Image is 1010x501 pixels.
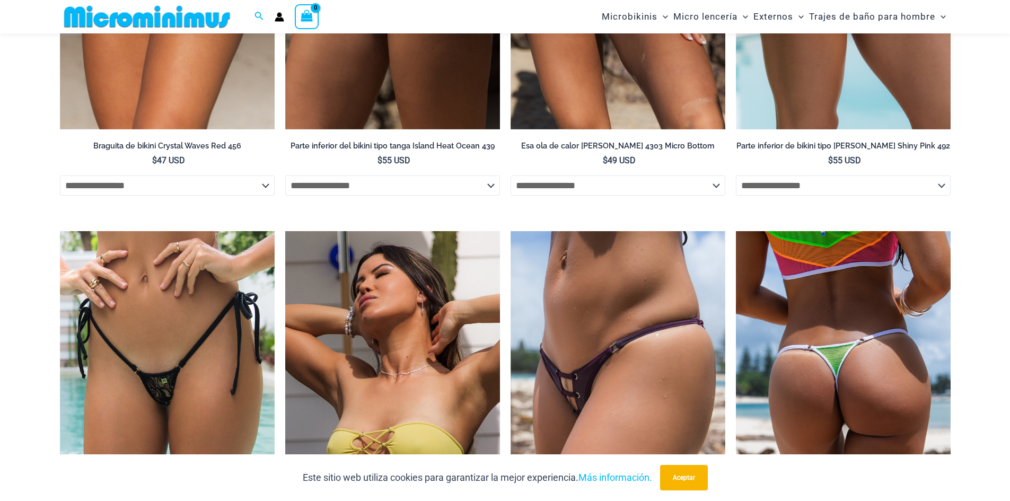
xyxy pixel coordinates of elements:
font: Braguita de bikini Crystal Waves Red 456 [93,141,241,150]
img: MM SHOP LOGO PLANO [60,5,234,29]
a: Esa ola de calor [PERSON_NAME] 4303 Micro Bottom [511,141,725,155]
a: Braguita de bikini Crystal Waves Red 456 [60,141,275,155]
font: 49 USD [608,155,636,165]
font: 55 USD [382,155,410,165]
a: Parte inferior del bikini tipo tanga Island Heat Ocean 439 [285,141,500,155]
font: 55 USD [833,155,861,165]
a: ExternosAlternar menúAlternar menú [751,3,806,30]
font: Externos [753,11,793,22]
a: Más información. [578,472,652,483]
font: Trajes de baño para hombre [809,11,935,22]
span: Alternar menú [737,3,748,30]
font: $ [828,155,833,165]
a: Trajes de baño para hombreAlternar menúAlternar menú [806,3,948,30]
font: $ [152,155,157,165]
font: Aceptar [673,474,695,481]
font: $ [603,155,608,165]
font: Microbikinis [602,11,657,22]
span: Alternar menú [793,3,804,30]
a: Enlace del icono de búsqueda [254,10,264,23]
font: Parte inferior de bikini tipo [PERSON_NAME] Shiny Pink 492 [736,141,950,150]
span: Alternar menú [657,3,668,30]
a: MicrobikinisAlternar menúAlternar menú [599,3,671,30]
a: Ver carrito de compras, vacío [295,4,319,29]
font: 47 USD [157,155,185,165]
font: Parte inferior del bikini tipo tanga Island Heat Ocean 439 [291,141,495,150]
a: Micro lenceríaAlternar menúAlternar menú [671,3,751,30]
font: $ [377,155,382,165]
font: Micro lencería [673,11,737,22]
font: Este sitio web utiliza cookies para garantizar la mejor experiencia. [303,472,578,483]
nav: Navegación del sitio [598,2,951,32]
button: Aceptar [660,465,708,490]
a: Parte inferior de bikini tipo [PERSON_NAME] Shiny Pink 492 [736,141,951,155]
a: Enlace del icono de la cuenta [275,12,284,22]
span: Alternar menú [935,3,946,30]
font: Esa ola de calor [PERSON_NAME] 4303 Micro Bottom [521,141,714,150]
